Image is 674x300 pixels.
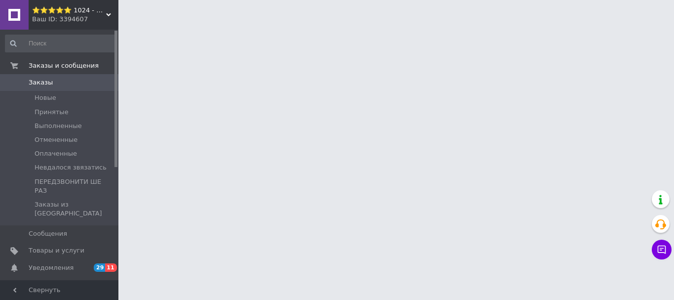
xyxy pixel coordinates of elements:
[32,15,118,24] div: Ваш ID: 3394607
[35,108,69,117] span: Принятые
[29,78,53,87] span: Заказы
[5,35,116,52] input: Поиск
[29,229,67,238] span: Сообщения
[35,200,115,218] span: Заказы из [GEOGRAPHIC_DATA]
[29,61,99,70] span: Заказы и сообщения
[35,135,77,144] span: Отмененные
[32,6,106,15] span: ⭐⭐⭐⭐⭐ 1024 - Быстрая отправка в день заказа
[105,263,116,272] span: 11
[35,177,115,195] span: ПЕРЕДЗВОНИТИ ШЕ РАЗ
[35,149,77,158] span: Оплаченные
[29,263,74,272] span: Уведомления
[29,246,84,255] span: Товары и услуги
[35,93,56,102] span: Новые
[94,263,105,272] span: 29
[652,240,672,259] button: Чат с покупателем
[35,122,82,130] span: Выполненные
[35,163,107,172] span: Невдалося звязатись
